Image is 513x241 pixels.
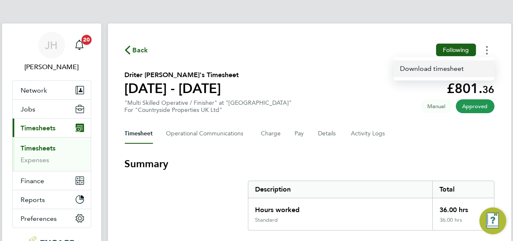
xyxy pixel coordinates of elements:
div: Standard [255,217,278,223]
span: Jobs [21,105,36,113]
span: 20 [82,35,92,45]
button: Network [13,81,91,99]
h3: Summary [125,157,495,171]
div: Summary [248,181,495,231]
button: Following [436,44,476,56]
button: Timesheets [13,119,91,137]
div: For "Countryside Properties UK Ltd" [125,106,292,114]
a: Timesheets Menu [394,60,495,77]
span: This timesheet has been approved. [456,99,495,113]
a: Expenses [21,156,50,164]
span: JH [45,40,58,51]
button: Finance [13,171,91,190]
span: Back [133,45,148,55]
button: Activity Logs [351,124,387,144]
div: Timesheets [13,137,91,171]
button: Details [318,124,338,144]
div: 36.00 hrs [432,217,494,230]
span: This timesheet was manually created. [421,99,452,113]
button: Back [125,45,148,55]
a: JH[PERSON_NAME] [12,32,91,72]
div: "Multi Skilled Operative / Finisher" at "[GEOGRAPHIC_DATA]" [125,99,292,114]
div: Total [432,181,494,198]
div: 36.00 hrs [432,198,494,217]
button: Operational Communications [166,124,248,144]
div: Hours worked [248,198,433,217]
span: Reports [21,196,45,204]
button: Engage Resource Center [479,207,506,234]
span: 36 [483,83,495,96]
h2: Driter [PERSON_NAME]'s Timesheet [125,70,239,80]
h1: [DATE] - [DATE] [125,80,239,97]
button: Timesheets Menu [479,44,495,57]
button: Pay [295,124,305,144]
app-decimal: £801. [447,80,495,96]
button: Jobs [13,100,91,118]
button: Preferences [13,209,91,228]
button: Reports [13,190,91,209]
span: Preferences [21,215,57,223]
a: Timesheets [21,144,56,152]
span: Timesheets [21,124,56,132]
span: Jane Howley [12,62,91,72]
a: 20 [71,32,88,59]
div: Description [248,181,433,198]
button: Charge [261,124,281,144]
span: Network [21,86,47,94]
button: Timesheet [125,124,153,144]
span: Following [443,46,469,54]
span: Finance [21,177,45,185]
